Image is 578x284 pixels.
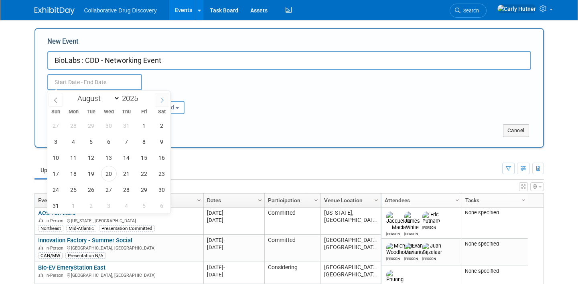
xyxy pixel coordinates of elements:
[66,134,81,149] span: August 4, 2025
[101,134,117,149] span: August 6, 2025
[453,193,462,205] a: Column Settings
[422,256,436,261] div: Juan Gijzelaar
[47,37,79,49] label: New Event
[404,243,424,256] img: Evan Moriarity
[264,235,320,262] td: Committed
[119,198,134,214] span: September 4, 2025
[82,109,100,115] span: Tue
[48,134,64,149] span: August 3, 2025
[373,197,379,203] span: Column Settings
[154,118,170,133] span: August 2, 2025
[84,7,157,14] span: Collaborative Drug Discovery
[465,268,525,274] div: None specified
[154,150,170,165] span: August 16, 2025
[38,237,132,244] a: Innovation Factory - Summer Social
[385,193,456,207] a: Attendees
[83,150,99,165] span: August 12, 2025
[48,198,64,214] span: August 31, 2025
[34,163,83,178] a: Upcoming191
[207,271,261,278] div: [DATE]
[404,256,418,261] div: Evan Moriarity
[460,8,479,14] span: Search
[101,150,117,165] span: August 13, 2025
[39,218,43,222] img: In-Person Event
[223,237,225,243] span: -
[101,166,117,181] span: August 20, 2025
[38,264,105,271] a: Bio-EV EmeryStation East
[450,4,487,18] a: Search
[264,207,320,235] td: Committed
[83,118,99,133] span: July 29, 2025
[74,93,120,103] select: Month
[153,109,170,115] span: Sat
[465,209,525,216] div: None specified
[99,225,155,232] div: Presentation Committed
[372,193,381,205] a: Column Settings
[386,231,400,236] div: Jacqueline Macia
[38,225,63,232] div: Northeast
[422,211,440,224] img: Eric Putnam
[100,109,118,115] span: Wed
[207,217,261,224] div: [DATE]
[34,7,75,15] img: ExhibitDay
[47,90,118,101] div: Attendance / Format:
[83,166,99,181] span: August 19, 2025
[47,109,65,115] span: Sun
[256,193,264,205] a: Column Settings
[324,193,375,207] a: Venue Location
[135,109,153,115] span: Fri
[83,198,99,214] span: September 2, 2025
[38,217,200,224] div: [US_STATE], [GEOGRAPHIC_DATA]
[404,211,420,231] img: James White
[48,118,64,133] span: July 27, 2025
[66,182,81,197] span: August 25, 2025
[66,225,96,232] div: Mid-Atlantic
[65,109,82,115] span: Mon
[223,210,225,216] span: -
[422,243,442,256] img: Juan Gijzelaar
[386,243,413,256] img: Michael Woodhouse
[39,273,43,277] img: In-Person Event
[101,118,117,133] span: July 30, 2025
[118,109,135,115] span: Thu
[119,182,134,197] span: August 28, 2025
[39,246,43,250] img: In-Person Event
[207,209,261,216] div: [DATE]
[320,207,381,235] td: [US_STATE], [GEOGRAPHIC_DATA]
[119,134,134,149] span: August 7, 2025
[313,197,319,203] span: Column Settings
[65,252,106,259] div: Presentation N/A
[45,218,66,224] span: In-Person
[66,166,81,181] span: August 18, 2025
[136,182,152,197] span: August 29, 2025
[136,166,152,181] span: August 22, 2025
[320,235,381,262] td: [GEOGRAPHIC_DATA], [GEOGRAPHIC_DATA]
[195,193,203,205] a: Column Settings
[48,150,64,165] span: August 10, 2025
[154,166,170,181] span: August 23, 2025
[38,209,75,217] a: ACS Fall 2025
[154,134,170,149] span: August 9, 2025
[101,182,117,197] span: August 27, 2025
[154,198,170,214] span: September 6, 2025
[465,241,525,247] div: None specified
[386,211,411,231] img: Jacqueline Macia
[48,182,64,197] span: August 24, 2025
[257,197,263,203] span: Column Settings
[465,193,523,207] a: Tasks
[66,198,81,214] span: September 1, 2025
[207,264,261,271] div: [DATE]
[45,273,66,278] span: In-Person
[47,51,531,70] input: Name of Trade Show / Conference
[136,118,152,133] span: August 1, 2025
[503,124,529,137] button: Cancel
[422,224,436,230] div: Eric Putnam
[38,193,198,207] a: Event
[207,244,261,251] div: [DATE]
[130,90,201,101] div: Participation:
[38,244,200,251] div: [GEOGRAPHIC_DATA], [GEOGRAPHIC_DATA]
[196,197,202,203] span: Column Settings
[404,231,418,236] div: James White
[120,94,144,103] input: Year
[519,193,528,205] a: Column Settings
